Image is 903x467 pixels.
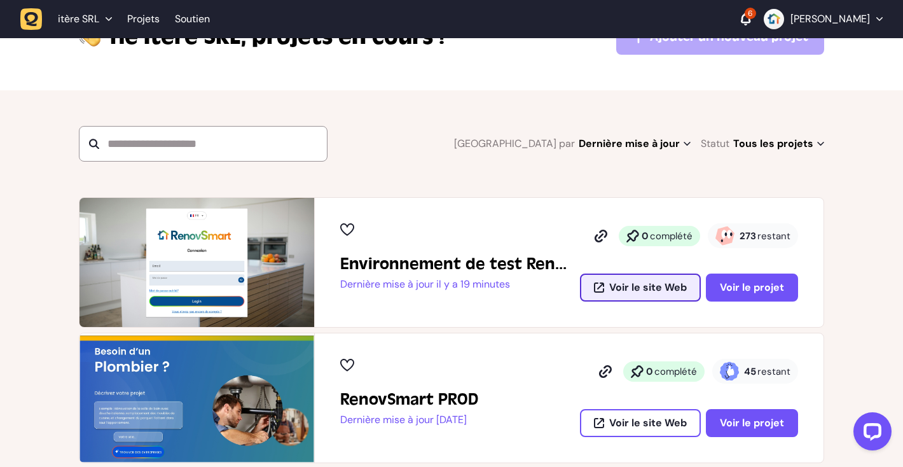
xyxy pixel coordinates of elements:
img: Environnement de test RenovSmart [79,198,314,327]
font: Statut [701,137,729,150]
font: Dernière mise à jour il y a 19 minutes [340,277,510,291]
font: 6 [748,8,753,18]
a: Projets [127,8,160,31]
img: RenovSmart PROD [79,333,314,463]
button: [PERSON_NAME] [764,9,883,29]
font: Environnement de test RenovSmart [340,254,567,294]
span: itère SRL [58,13,99,25]
font: Dernière mise à jour [579,137,680,150]
a: Soutien [175,13,210,25]
font: restant [757,365,790,378]
button: Voir le site Web [580,409,701,437]
font: [PERSON_NAME] [790,12,870,25]
font: complété [654,365,697,378]
font: Voir le projet [720,281,784,294]
font: 0 [642,230,649,242]
button: itère SRL [20,8,120,31]
font: Voir le site Web [609,416,687,429]
font: itère SRL [58,12,99,25]
font: Soutien [175,12,210,25]
font: 0 [646,365,653,378]
font: [GEOGRAPHIC_DATA] par [454,137,575,150]
font: Dernière mise à jour [DATE] [340,413,467,426]
font: 273 [740,230,756,242]
font: complété [650,230,693,242]
button: Voir le projet [706,274,798,302]
button: Voir le site Web [580,274,701,302]
font: 45 [744,365,756,378]
font: Tous les projets [733,137,813,150]
font: Voir le site Web [609,281,687,294]
font: Projets [127,12,160,25]
font: RenovSmart PROD [340,390,478,409]
iframe: LiveChat chat widget [843,407,897,461]
font: restant [757,230,790,242]
h2: Environnement de test RenovSmart [340,254,570,274]
button: Voir le projet [706,409,798,437]
h2: RenovSmart PROD [340,389,478,410]
img: Jean Salvatori [764,9,784,29]
font: Voir le projet [720,416,784,429]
